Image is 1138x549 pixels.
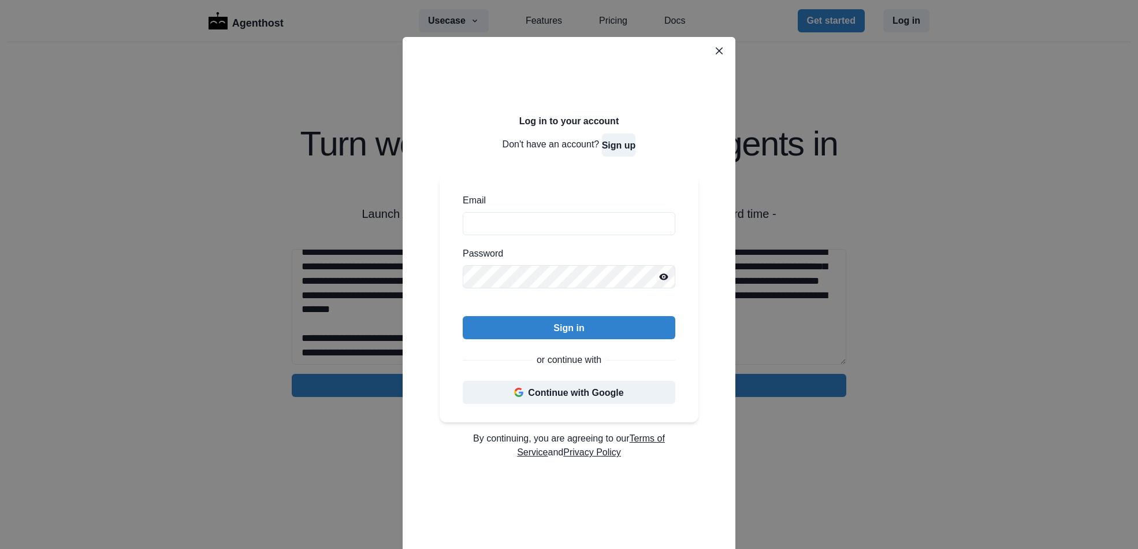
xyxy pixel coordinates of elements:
button: Close [710,42,728,60]
button: Reveal password [652,265,675,288]
label: Password [463,247,668,261]
a: Terms of Service [517,433,665,457]
p: By continuing, you are agreeing to our and [440,432,698,459]
a: Privacy Policy [563,447,621,457]
button: Sign in [463,316,675,339]
h2: Log in to your account [440,116,698,127]
button: Continue with Google [463,381,675,404]
p: Don't have an account? [440,133,698,157]
p: or continue with [537,353,601,367]
button: Sign up [602,133,636,157]
label: Email [463,194,668,207]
